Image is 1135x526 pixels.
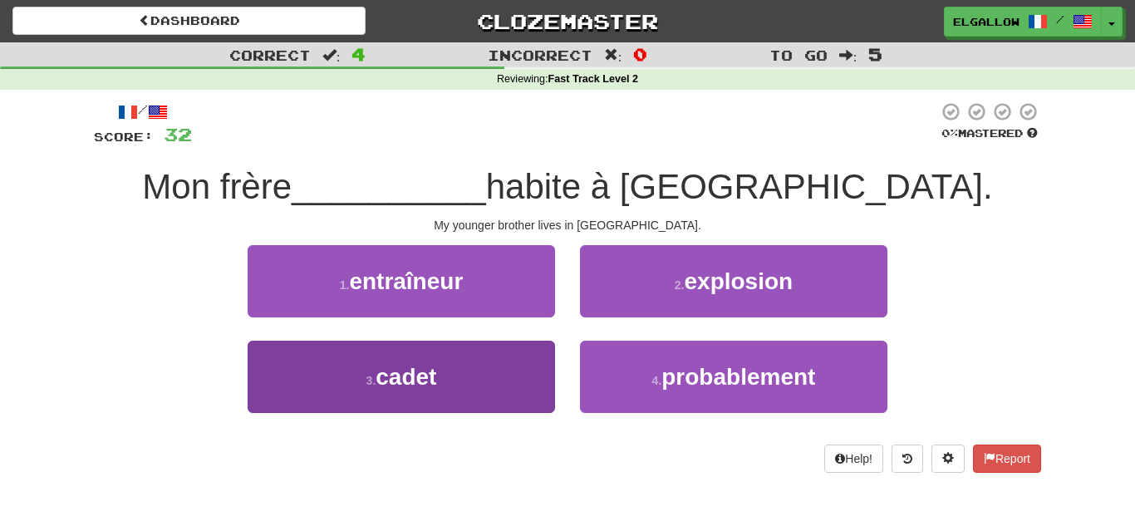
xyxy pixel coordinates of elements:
button: 4.probablement [580,341,887,413]
button: Round history (alt+y) [892,445,923,473]
span: Mon frère [142,167,292,206]
span: cadet [376,364,436,390]
span: habite à [GEOGRAPHIC_DATA]. [486,167,993,206]
div: My younger brother lives in [GEOGRAPHIC_DATA]. [94,217,1041,234]
span: Incorrect [488,47,592,63]
span: 5 [868,44,882,64]
small: 2 . [675,278,685,292]
span: : [604,48,622,62]
span: : [839,48,857,62]
span: probablement [661,364,815,390]
a: Clozemaster [391,7,744,36]
a: elgallow / [944,7,1102,37]
strong: Fast Track Level 2 [548,73,639,85]
a: Dashboard [12,7,366,35]
small: 4 . [652,374,662,387]
button: Report [973,445,1041,473]
button: 3.cadet [248,341,555,413]
small: 1 . [340,278,350,292]
span: 32 [164,124,192,145]
span: entraîneur [349,268,463,294]
div: / [94,101,192,122]
span: Correct [229,47,311,63]
span: : [322,48,341,62]
span: 4 [351,44,366,64]
div: Mastered [938,126,1041,141]
span: 0 % [941,126,958,140]
span: explosion [684,268,793,294]
span: To go [769,47,828,63]
button: Help! [824,445,883,473]
small: 3 . [366,374,376,387]
button: 2.explosion [580,245,887,317]
button: 1.entraîneur [248,245,555,317]
span: / [1056,13,1064,25]
span: Score: [94,130,154,144]
span: __________ [292,167,486,206]
span: 0 [633,44,647,64]
span: elgallow [953,14,1020,29]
